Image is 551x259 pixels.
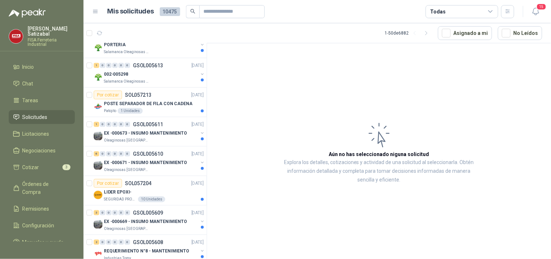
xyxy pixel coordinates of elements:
[133,240,163,245] p: GSOL005608
[118,63,124,68] div: 0
[191,62,204,69] p: [DATE]
[191,92,204,99] p: [DATE]
[104,189,132,196] p: LIDER EPOXI-
[100,151,105,156] div: 0
[280,158,478,184] p: Explora los detalles, cotizaciones y actividad de una solicitud al seleccionarla. Obtén informaci...
[125,240,130,245] div: 0
[23,96,39,104] span: Tareas
[94,220,102,229] img: Company Logo
[104,196,137,202] p: SEGURIDAD PROVISER LTDA
[100,122,105,127] div: 0
[104,49,150,55] p: Salamanca Oleaginosas SAS
[498,26,542,40] button: No Leídos
[106,151,112,156] div: 0
[94,61,205,84] a: 1 0 0 0 0 0 GSOL005613[DATE] Company Logo002-005298Salamanca Oleaginosas SAS
[9,235,75,249] a: Manuales y ayuda
[438,26,492,40] button: Asignado a mi
[100,63,105,68] div: 0
[9,160,75,174] a: Cotizar3
[125,151,130,156] div: 0
[133,151,163,156] p: GSOL005610
[191,210,204,216] p: [DATE]
[108,6,154,17] h1: Mis solicitudes
[104,138,150,143] p: Oleaginosas [GEOGRAPHIC_DATA][PERSON_NAME]
[160,7,180,16] span: 10475
[125,92,151,97] p: SOL057213
[9,110,75,124] a: Solicitudes
[100,210,105,215] div: 0
[125,210,130,215] div: 0
[104,71,128,78] p: 002-005298
[23,147,56,155] span: Negociaciones
[112,122,118,127] div: 0
[133,210,163,215] p: GSOL005609
[94,191,102,199] img: Company Logo
[133,63,163,68] p: GSOL005613
[28,38,75,47] p: FISA Ferreteria Industrial
[104,130,187,137] p: EX -000673 - INSUMO MANTENIMIENTO
[9,219,75,232] a: Configuración
[125,181,151,186] p: SOL057204
[94,150,205,173] a: 6 0 0 0 0 0 GSOL005610[DATE] Company LogoEX -000671 - INSUMO MANTENIMIENTOOleaginosas [GEOGRAPHIC...
[125,63,130,68] div: 0
[191,151,204,158] p: [DATE]
[191,180,204,187] p: [DATE]
[329,150,429,158] h3: Aún no has seleccionado niguna solicitud
[94,161,102,170] img: Company Logo
[9,60,75,74] a: Inicio
[112,63,118,68] div: 0
[104,108,116,114] p: Patojito
[9,127,75,141] a: Licitaciones
[112,151,118,156] div: 0
[23,113,48,121] span: Solicitudes
[94,73,102,81] img: Company Logo
[118,210,124,215] div: 0
[62,164,70,170] span: 3
[84,176,207,206] a: Por cotizarSOL057204[DATE] Company LogoLIDER EPOXI-SEGURIDAD PROVISER LTDA10 Unidades
[28,26,75,36] p: [PERSON_NAME] Satizabal
[138,196,165,202] div: 10 Unidades
[23,80,33,88] span: Chat
[112,240,118,245] div: 0
[536,3,547,10] span: 15
[94,250,102,258] img: Company Logo
[385,27,432,39] div: 1 - 50 de 6882
[94,132,102,140] img: Company Logo
[104,100,193,107] p: POSTE SEPARADOR DE FILA CON CADENA
[9,29,23,43] img: Company Logo
[106,240,112,245] div: 0
[94,151,99,156] div: 6
[94,63,99,68] div: 1
[106,210,112,215] div: 0
[529,5,542,18] button: 15
[118,122,124,127] div: 0
[191,239,204,246] p: [DATE]
[94,179,122,188] div: Por cotizar
[23,63,34,71] span: Inicio
[84,88,207,117] a: Por cotizarSOL057213[DATE] Company LogoPOSTE SEPARADOR DE FILA CON CADENAPatojito1 Unidades
[190,9,195,14] span: search
[9,77,75,91] a: Chat
[104,159,187,166] p: EX -000671 - INSUMO MANTENIMIENTO
[23,222,54,230] span: Configuración
[9,202,75,216] a: Remisiones
[9,93,75,107] a: Tareas
[23,180,68,196] span: Órdenes de Compra
[9,144,75,158] a: Negociaciones
[9,177,75,199] a: Órdenes de Compra
[100,240,105,245] div: 0
[118,108,143,114] div: 1 Unidades
[94,91,122,99] div: Por cotizar
[94,208,205,232] a: 3 0 0 0 0 0 GSOL005609[DATE] Company LogoEX -000669 - INSUMO MANTENIMIENTOOleaginosas [GEOGRAPHIC...
[94,122,99,127] div: 1
[94,43,102,52] img: Company Logo
[23,238,64,246] span: Manuales y ayuda
[106,122,112,127] div: 0
[23,130,49,138] span: Licitaciones
[118,151,124,156] div: 0
[104,79,150,84] p: Salamanca Oleaginosas SAS
[118,240,124,245] div: 0
[94,240,99,245] div: 2
[23,205,49,213] span: Remisiones
[133,122,163,127] p: GSOL005611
